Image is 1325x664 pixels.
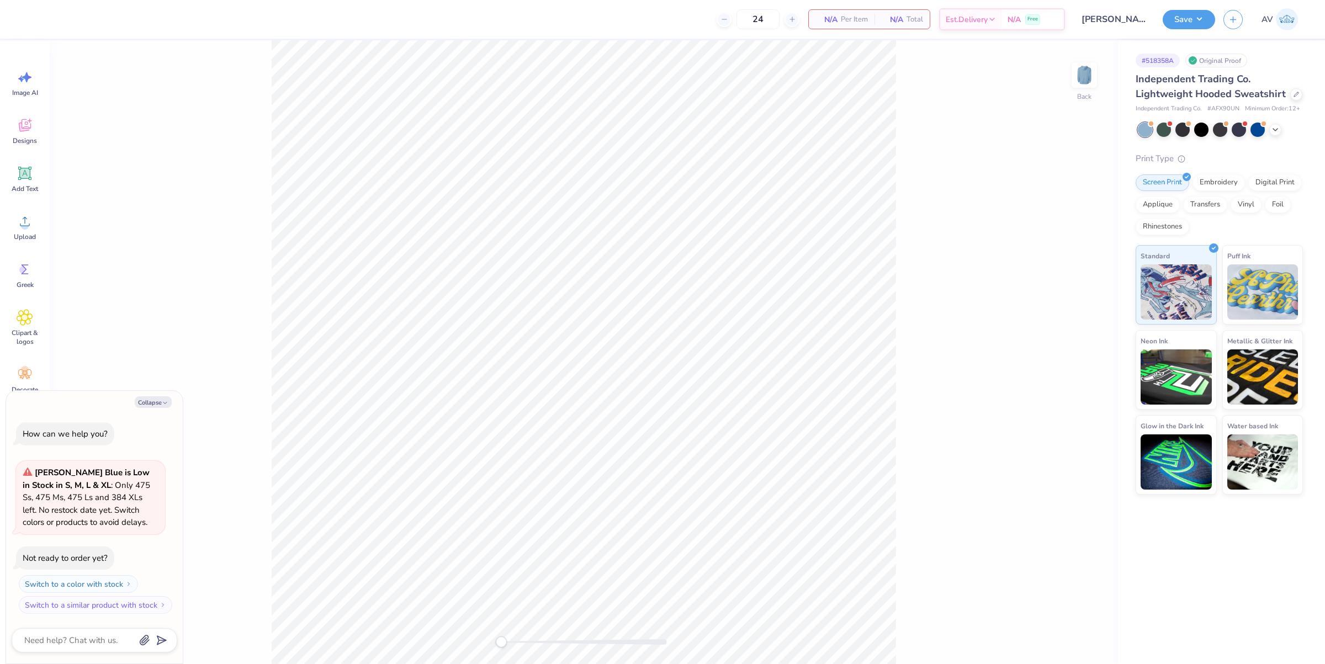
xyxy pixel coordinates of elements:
[1227,349,1298,405] img: Metallic & Glitter Ink
[1227,335,1292,347] span: Metallic & Glitter Ink
[1141,264,1212,320] img: Standard
[1257,8,1303,30] a: AV
[1136,152,1303,165] div: Print Type
[1227,264,1298,320] img: Puff Ink
[7,328,43,346] span: Clipart & logos
[496,636,507,647] div: Accessibility label
[1185,54,1247,67] div: Original Proof
[1141,434,1212,490] img: Glow in the Dark Ink
[1262,13,1273,26] span: AV
[23,467,150,491] strong: [PERSON_NAME] Blue is Low in Stock in S, M, L & XL
[1248,174,1302,191] div: Digital Print
[1136,174,1189,191] div: Screen Print
[1141,349,1212,405] img: Neon Ink
[125,581,132,587] img: Switch to a color with stock
[1141,335,1168,347] span: Neon Ink
[1231,196,1262,213] div: Vinyl
[1077,92,1091,102] div: Back
[1227,420,1278,432] span: Water based Ink
[13,136,37,145] span: Designs
[907,14,923,25] span: Total
[1276,8,1298,30] img: Aargy Velasco
[1136,104,1202,114] span: Independent Trading Co.
[14,232,36,241] span: Upload
[1192,174,1245,191] div: Embroidery
[23,428,108,439] div: How can we help you?
[1136,219,1189,235] div: Rhinestones
[1136,196,1180,213] div: Applique
[1008,14,1021,25] span: N/A
[1073,8,1154,30] input: Untitled Design
[1265,196,1291,213] div: Foil
[841,14,868,25] span: Per Item
[17,280,34,289] span: Greek
[19,575,138,593] button: Switch to a color with stock
[1245,104,1300,114] span: Minimum Order: 12 +
[1183,196,1227,213] div: Transfers
[1163,10,1215,29] button: Save
[12,385,38,394] span: Decorate
[1136,54,1180,67] div: # 518358A
[881,14,903,25] span: N/A
[12,184,38,193] span: Add Text
[736,9,780,29] input: – –
[946,14,988,25] span: Est. Delivery
[815,14,838,25] span: N/A
[12,88,38,97] span: Image AI
[1141,420,1204,432] span: Glow in the Dark Ink
[19,596,172,614] button: Switch to a similar product with stock
[135,396,172,408] button: Collapse
[1227,434,1298,490] img: Water based Ink
[1136,72,1286,100] span: Independent Trading Co. Lightweight Hooded Sweatshirt
[160,602,166,608] img: Switch to a similar product with stock
[1073,64,1095,86] img: Back
[23,467,150,528] span: : Only 475 Ss, 475 Ms, 475 Ls and 384 XLs left. No restock date yet. Switch colors or products to...
[1227,250,1250,262] span: Puff Ink
[1027,15,1038,23] span: Free
[23,553,108,564] div: Not ready to order yet?
[1207,104,1239,114] span: # AFX90UN
[1141,250,1170,262] span: Standard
